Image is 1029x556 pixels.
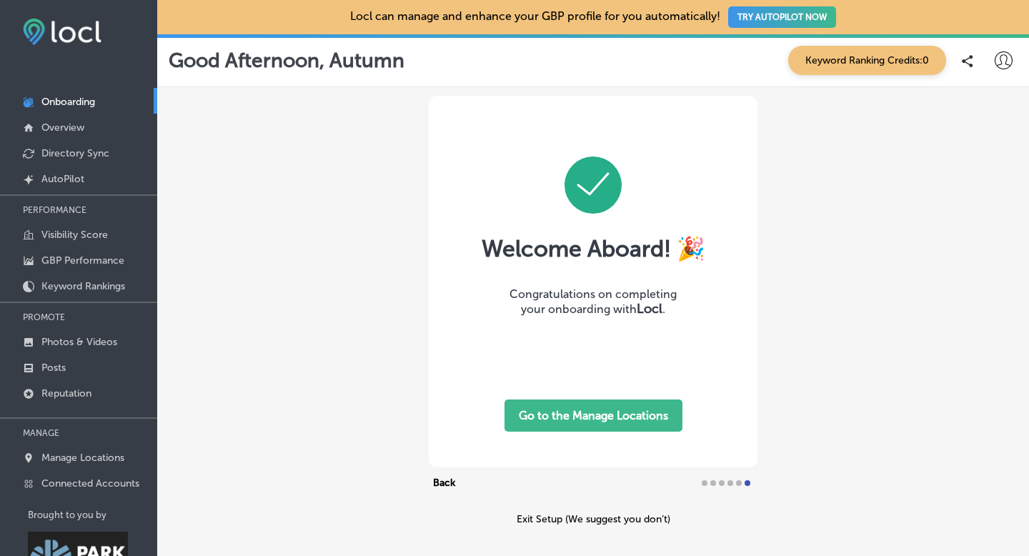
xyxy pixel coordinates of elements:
p: Connected Accounts [41,477,139,490]
p: Keyword Rankings [41,280,125,292]
p: Reputation [41,387,91,399]
p: Good Afternoon, Autumn [169,49,404,72]
div: Welcome Aboard! 🎉 [450,235,736,262]
p: AutoPilot [41,173,84,185]
span: Keyword Ranking Credits: 0 [788,46,946,75]
button: Back [429,475,459,492]
button: TRY AUTOPILOT NOW [728,6,836,28]
p: Onboarding [41,96,95,108]
p: GBP Performance [41,254,124,267]
p: Brought to you by [28,510,157,520]
div: Congratulations on completing your onboarding with . [450,287,736,317]
p: Visibility Score [41,229,108,241]
p: Posts [41,362,66,374]
p: Directory Sync [41,147,109,159]
p: Manage Locations [41,452,124,464]
p: Photos & Videos [41,336,117,348]
span: Locl [637,301,662,317]
button: Go to the Manage Locations [504,399,682,432]
p: Overview [41,121,84,134]
div: Exit Setup (We suggest you don’t) [429,513,757,525]
img: fda3e92497d09a02dc62c9cd864e3231.png [23,19,101,45]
